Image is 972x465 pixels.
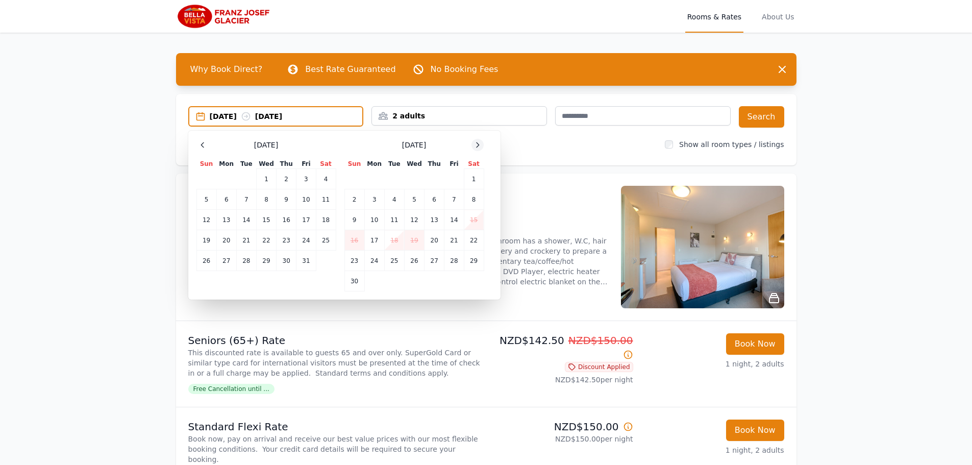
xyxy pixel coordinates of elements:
[236,189,256,210] td: 7
[196,159,216,169] th: Sun
[364,210,384,230] td: 10
[425,210,444,230] td: 13
[277,230,296,251] td: 23
[277,251,296,271] td: 30
[236,210,256,230] td: 14
[464,189,484,210] td: 8
[216,189,236,210] td: 6
[316,169,336,189] td: 4
[216,230,236,251] td: 20
[431,63,499,76] p: No Booking Fees
[256,169,276,189] td: 1
[641,445,784,455] p: 1 night, 2 adults
[196,210,216,230] td: 12
[216,159,236,169] th: Mon
[384,251,404,271] td: 25
[444,251,464,271] td: 28
[464,159,484,169] th: Sat
[277,210,296,230] td: 16
[256,230,276,251] td: 22
[277,159,296,169] th: Thu
[256,159,276,169] th: Wed
[216,210,236,230] td: 13
[404,159,424,169] th: Wed
[364,251,384,271] td: 24
[565,362,633,372] span: Discount Applied
[196,189,216,210] td: 5
[444,189,464,210] td: 7
[188,348,482,378] p: This discounted rate is available to guests 65 and over only. SuperGold Card or similar type card...
[490,333,633,362] p: NZD$142.50
[188,333,482,348] p: Seniors (65+) Rate
[316,230,336,251] td: 25
[726,333,784,355] button: Book Now
[344,210,364,230] td: 9
[188,434,482,464] p: Book now, pay on arrival and receive our best value prices with our most flexible booking conditi...
[490,434,633,444] p: NZD$150.00 per night
[364,230,384,251] td: 17
[216,251,236,271] td: 27
[739,106,784,128] button: Search
[196,230,216,251] td: 19
[404,251,424,271] td: 26
[296,169,316,189] td: 3
[464,230,484,251] td: 22
[188,420,482,434] p: Standard Flexi Rate
[402,140,426,150] span: [DATE]
[464,251,484,271] td: 29
[236,159,256,169] th: Tue
[344,189,364,210] td: 2
[464,210,484,230] td: 15
[236,251,256,271] td: 28
[444,230,464,251] td: 21
[726,420,784,441] button: Book Now
[316,159,336,169] th: Sat
[404,230,424,251] td: 19
[641,359,784,369] p: 1 night, 2 adults
[256,251,276,271] td: 29
[384,189,404,210] td: 4
[316,189,336,210] td: 11
[384,210,404,230] td: 11
[404,210,424,230] td: 12
[277,169,296,189] td: 2
[254,140,278,150] span: [DATE]
[196,251,216,271] td: 26
[364,189,384,210] td: 3
[344,271,364,291] td: 30
[679,140,784,149] label: Show all room types / listings
[464,169,484,189] td: 1
[344,251,364,271] td: 23
[372,111,546,121] div: 2 adults
[344,230,364,251] td: 16
[444,159,464,169] th: Fri
[296,189,316,210] td: 10
[425,230,444,251] td: 20
[316,210,336,230] td: 18
[182,59,271,80] span: Why Book Direct?
[296,210,316,230] td: 17
[425,189,444,210] td: 6
[490,375,633,385] p: NZD$142.50 per night
[296,230,316,251] td: 24
[444,210,464,230] td: 14
[384,159,404,169] th: Tue
[384,230,404,251] td: 18
[364,159,384,169] th: Mon
[296,159,316,169] th: Fri
[176,4,274,29] img: Bella Vista Franz Josef Glacier
[490,420,633,434] p: NZD$150.00
[256,189,276,210] td: 8
[568,334,633,347] span: NZD$150.00
[210,111,363,121] div: [DATE] [DATE]
[425,159,444,169] th: Thu
[277,189,296,210] td: 9
[425,251,444,271] td: 27
[305,63,395,76] p: Best Rate Guaranteed
[256,210,276,230] td: 15
[236,230,256,251] td: 21
[344,159,364,169] th: Sun
[188,384,275,394] span: Free Cancellation until ...
[404,189,424,210] td: 5
[296,251,316,271] td: 31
